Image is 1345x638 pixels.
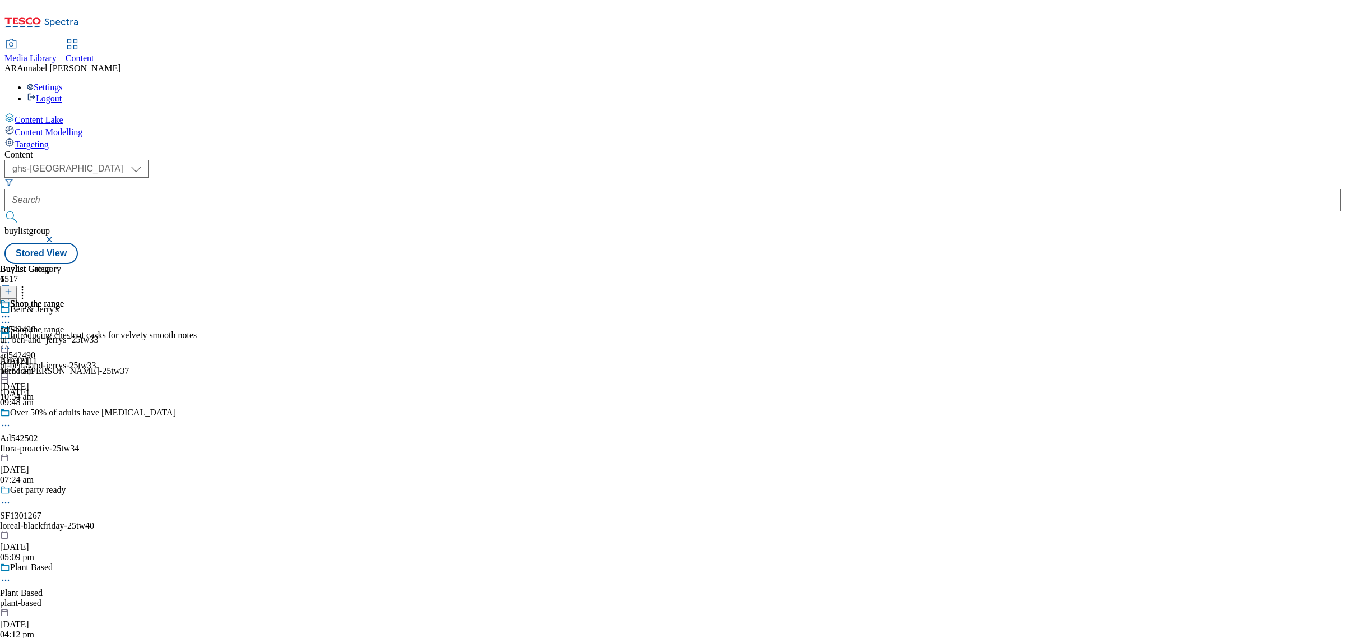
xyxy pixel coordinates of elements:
span: Content Modelling [15,127,82,137]
div: Over 50% of adults have [MEDICAL_DATA] [10,408,176,418]
a: Content Modelling [4,125,1341,137]
span: buylistgroup [4,226,50,235]
input: Search [4,189,1341,211]
a: Content [66,40,94,63]
a: Targeting [4,137,1341,150]
span: Targeting [15,140,49,149]
a: Content Lake [4,113,1341,125]
div: Shop the range [10,299,64,309]
div: Content [4,150,1341,160]
div: Plant Based [10,562,53,572]
a: Settings [27,82,63,92]
span: Media Library [4,53,57,63]
button: Stored View [4,243,78,264]
a: Logout [27,94,62,103]
div: Get party ready [10,485,66,495]
span: Annabel [PERSON_NAME] [17,63,120,73]
span: Content Lake [15,115,63,124]
svg: Search Filters [4,178,13,187]
span: Content [66,53,94,63]
div: Introducing chestnut casks for velvety smooth notes [10,330,197,340]
a: Media Library [4,40,57,63]
span: AR [4,63,17,73]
